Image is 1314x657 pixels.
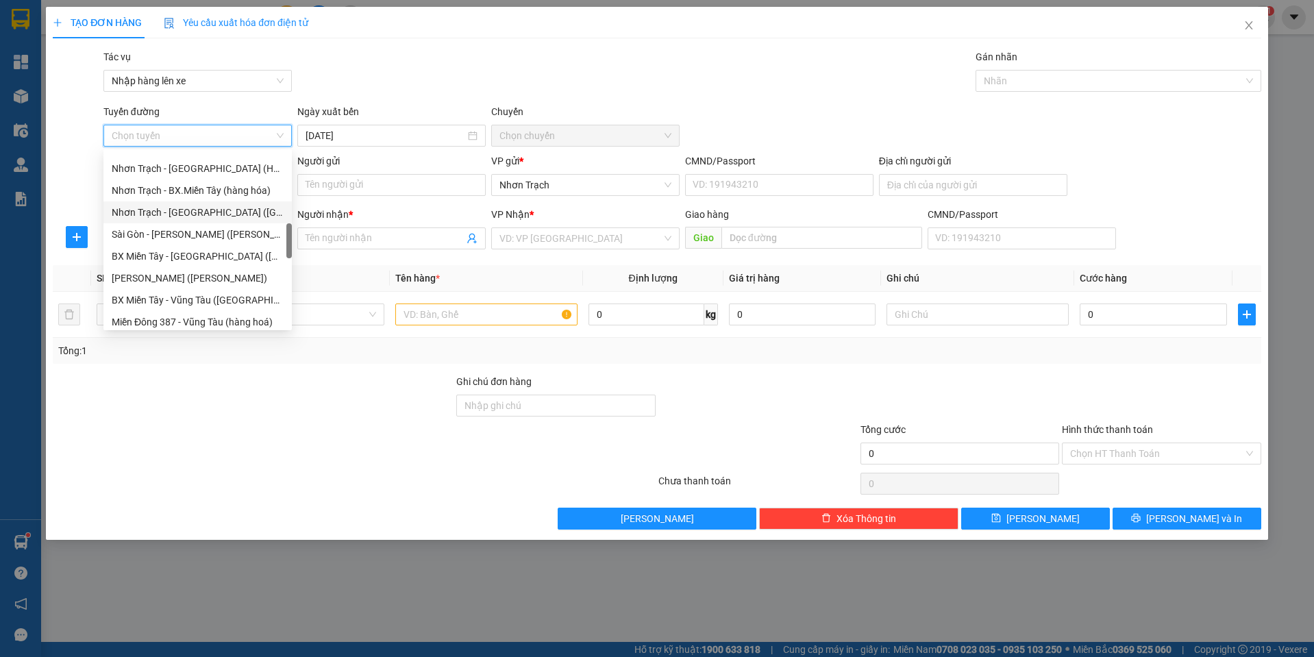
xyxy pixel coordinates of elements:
button: plus [1238,303,1256,325]
span: Xóa Thông tin [836,511,896,526]
span: Chọn chuyến [499,125,671,146]
div: BX Miền Tây - Vũng Tàu ([GEOGRAPHIC_DATA]) [112,293,284,308]
input: Ghi chú đơn hàng [456,395,656,417]
span: Giao [685,227,721,249]
span: printer [1131,513,1141,524]
input: Ghi Chú [887,303,1069,325]
div: Nhơn Trạch - Hàng Xanh (Hàng hóa) [103,158,292,179]
div: Người nhận [297,207,486,222]
div: BX Miền Tây - Nhơn Trạch (Hàng Hoá) [103,245,292,267]
button: delete [58,303,80,325]
label: Hình thức thanh toán [1062,424,1153,435]
span: Giao hàng [685,209,729,220]
div: CMND/Passport [928,207,1116,222]
div: BX Miền Tây - [GEOGRAPHIC_DATA] ([GEOGRAPHIC_DATA]) [112,249,284,264]
div: Sài Gòn - Vũng Tàu (Hàng Hoá) [103,223,292,245]
div: Hàng Xanh - Vũng Tàu (Hàng Hoá) [103,267,292,289]
span: TẠO ĐƠN HÀNG [53,17,142,28]
div: BX Miền Tây - Vũng Tàu (Hàng Hóa) [103,289,292,311]
span: plus [1239,309,1255,320]
span: save [991,513,1001,524]
span: Tổng cước [860,424,906,435]
div: Địa chỉ người gửi [879,153,1067,169]
div: Nhơn Trạch - BX.Miền Tây (hàng hóa) [112,183,284,198]
div: CMND/Passport [685,153,873,169]
span: Định lượng [629,273,678,284]
input: 0 [729,303,876,325]
div: Chưa thanh toán [657,473,859,497]
div: Chuyến [491,104,680,125]
input: Địa chỉ của người gửi [879,174,1067,196]
span: Yêu cầu xuất hóa đơn điện tử [164,17,308,28]
div: Sài Gòn - [PERSON_NAME] ([PERSON_NAME]) [112,227,284,242]
span: Khác [210,304,376,325]
span: [PERSON_NAME] và In [1146,511,1242,526]
span: user-add [467,233,478,244]
div: Nhơn Trạch - [GEOGRAPHIC_DATA] (Hàng hóa) [112,161,284,176]
th: Ghi chú [881,265,1074,292]
div: Tuyến đường [103,104,292,125]
button: [PERSON_NAME] [558,508,757,530]
div: VP gửi [491,153,680,169]
span: delete [821,513,831,524]
div: Nhơn Trạch - Sài Gòn (Hàng hóa) [103,201,292,223]
button: printer[PERSON_NAME] và In [1113,508,1261,530]
span: kg [704,303,718,325]
div: Miền Đông 387 - Vũng Tàu (hàng hoá) [103,311,292,333]
span: SL [97,273,108,284]
input: Dọc đường [721,227,922,249]
div: [PERSON_NAME] ([PERSON_NAME]) [112,271,284,286]
button: save[PERSON_NAME] [961,508,1110,530]
label: Ghi chú đơn hàng [456,376,532,387]
span: Chọn tuyến [112,125,284,146]
span: Tên hàng [395,273,440,284]
input: 13/09/2025 [306,128,465,143]
span: VP Nhận [491,209,530,220]
span: [PERSON_NAME] [621,511,694,526]
span: plus [66,232,87,243]
button: Close [1230,7,1268,45]
button: plus [66,226,88,248]
span: Nhập hàng lên xe [112,71,284,91]
div: Tổng: 1 [58,343,507,358]
span: Cước hàng [1080,273,1127,284]
span: [PERSON_NAME] [1006,511,1080,526]
div: Ngày xuất bến [297,104,486,125]
label: Gán nhãn [976,51,1017,62]
div: Người gửi [297,153,486,169]
img: icon [164,18,175,29]
span: Nhơn Trạch [499,175,671,195]
span: plus [53,18,62,27]
label: Tác vụ [103,51,131,62]
div: Nhơn Trạch - BX.Miền Tây (hàng hóa) [103,179,292,201]
div: Miền Đông 387 - Vũng Tàu (hàng hoá) [112,314,284,330]
div: Nhơn Trạch - [GEOGRAPHIC_DATA] ([GEOGRAPHIC_DATA]) [112,205,284,220]
span: close [1243,20,1254,31]
input: VD: Bàn, Ghế [395,303,578,325]
span: Giá trị hàng [729,273,780,284]
button: deleteXóa Thông tin [759,508,958,530]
